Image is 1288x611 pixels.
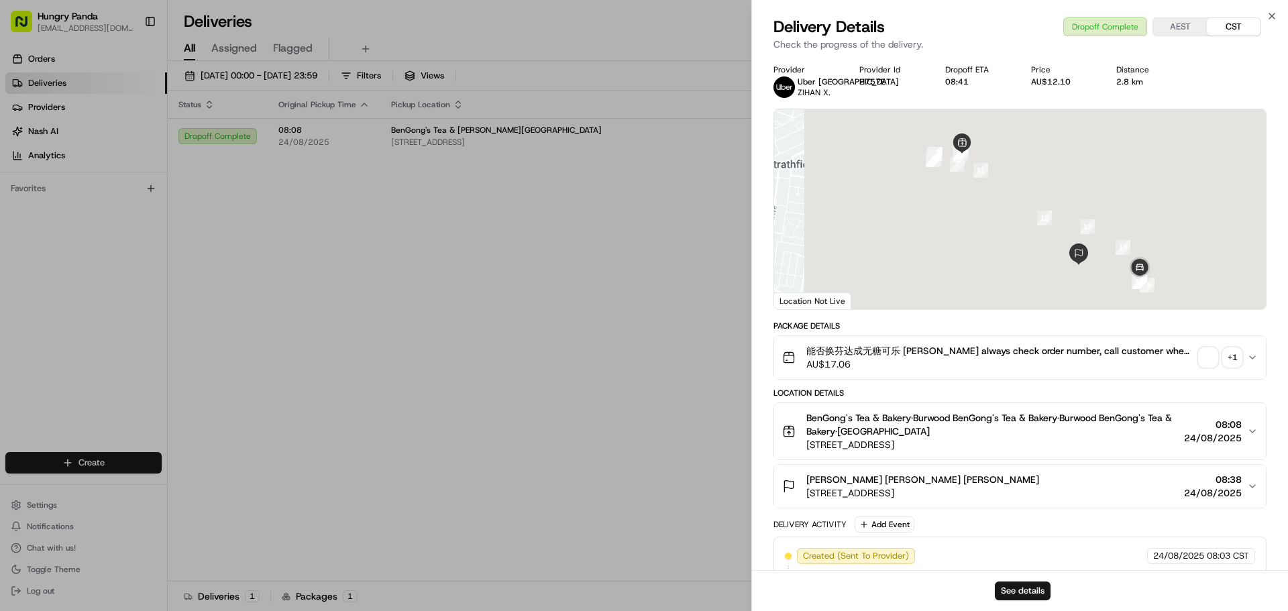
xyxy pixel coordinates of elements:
[774,292,851,309] div: Location Not Live
[773,388,1267,398] div: Location Details
[42,208,109,219] span: [PERSON_NAME]
[1184,431,1242,445] span: 24/08/2025
[855,516,914,533] button: Add Event
[111,208,116,219] span: •
[1080,219,1095,234] div: 13
[1116,76,1181,87] div: 2.8 km
[773,64,838,75] div: Provider
[1207,18,1260,36] button: CST
[1184,486,1242,500] span: 24/08/2025
[27,209,38,219] img: 1736555255976-a54dd68f-1ca7-489b-9aae-adbdc363a1c4
[13,195,35,217] img: Bea Lacdao
[945,76,1010,87] div: 08:41
[1184,473,1242,486] span: 08:38
[13,128,38,152] img: 1736555255976-a54dd68f-1ca7-489b-9aae-adbdc363a1c4
[13,54,244,75] p: Welcome 👋
[928,147,943,162] div: 3
[806,411,1179,438] span: BenGong's Tea & Bakery·Burwood BenGong's Tea & Bakery·Burwood BenGong's Tea & Bakery·[GEOGRAPHIC_...
[945,64,1010,75] div: Dropoff ETA
[806,473,1039,486] span: [PERSON_NAME] [PERSON_NAME] [PERSON_NAME]
[44,244,49,255] span: •
[60,128,220,142] div: Start new chat
[13,13,40,40] img: Nash
[1132,274,1147,289] div: 17
[806,344,1193,357] span: 能否换芬达成无糖可乐 [PERSON_NAME] always check order number, call customer when you arrive, any delivery i...
[1140,278,1155,292] div: 15
[35,87,221,101] input: Clear
[773,519,847,530] div: Delivery Activity
[95,332,162,343] a: Powered byPylon
[127,300,215,313] span: API Documentation
[27,300,103,313] span: Knowledge Base
[806,438,1179,451] span: [STREET_ADDRESS]
[13,301,24,312] div: 📗
[927,147,942,162] div: 2
[28,128,52,152] img: 1753817452368-0c19585d-7be3-40d9-9a41-2dc781b3d1eb
[108,294,221,319] a: 💻API Documentation
[973,163,988,178] div: 11
[774,336,1266,379] button: 能否换芬达成无糖可乐 [PERSON_NAME] always check order number, call customer when you arrive, any delivery i...
[806,357,1193,371] span: AU$17.06
[1153,550,1204,562] span: 24/08/2025
[859,64,924,75] div: Provider Id
[773,38,1267,51] p: Check the progress of the delivery.
[950,157,965,172] div: 7
[806,486,1039,500] span: [STREET_ADDRESS]
[1132,274,1146,289] div: 18
[1031,76,1095,87] div: AU$12.10
[208,172,244,188] button: See all
[1199,348,1242,367] button: +1
[60,142,184,152] div: We're available if you need us!
[1153,18,1207,36] button: AEST
[859,76,885,87] button: 2757E
[926,152,941,167] div: 5
[1116,64,1181,75] div: Distance
[1037,211,1052,225] div: 12
[13,174,90,185] div: Past conversations
[926,152,941,166] div: 6
[773,16,885,38] span: Delivery Details
[1184,418,1242,431] span: 08:08
[1223,348,1242,367] div: + 1
[113,301,124,312] div: 💻
[52,244,83,255] span: 8月15日
[1207,550,1249,562] span: 08:03 CST
[774,465,1266,508] button: [PERSON_NAME] [PERSON_NAME] [PERSON_NAME][STREET_ADDRESS]08:3824/08/2025
[773,76,795,98] img: uber-new-logo.jpeg
[228,132,244,148] button: Start new chat
[8,294,108,319] a: 📗Knowledge Base
[1116,240,1130,255] div: 14
[803,550,909,562] span: Created (Sent To Provider)
[953,148,967,162] div: 8
[119,208,150,219] span: 8月19日
[133,333,162,343] span: Pylon
[798,76,899,87] span: Uber [GEOGRAPHIC_DATA]
[798,87,830,98] span: ZIHAN X.
[774,403,1266,459] button: BenGong's Tea & Bakery·Burwood BenGong's Tea & Bakery·Burwood BenGong's Tea & Bakery·[GEOGRAPHIC_...
[995,581,1051,600] button: See details
[1031,64,1095,75] div: Price
[773,321,1267,331] div: Package Details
